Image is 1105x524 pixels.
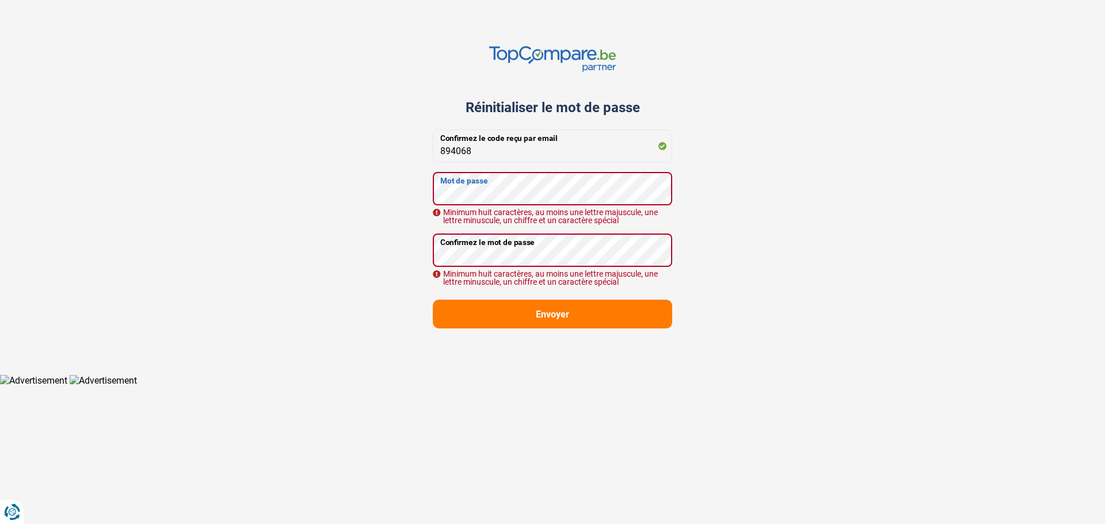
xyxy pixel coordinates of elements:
img: TopCompare.be [489,46,616,72]
span: Envoyer [536,309,569,320]
img: Advertisement [70,375,137,386]
button: Envoyer [433,300,672,328]
div: Minimum huit caractères, au moins une lettre majuscule, une lettre minuscule, un chiffre et un ca... [433,270,672,286]
div: Minimum huit caractères, au moins une lettre majuscule, une lettre minuscule, un chiffre et un ca... [433,208,672,224]
div: Réinitialiser le mot de passe [433,100,672,116]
